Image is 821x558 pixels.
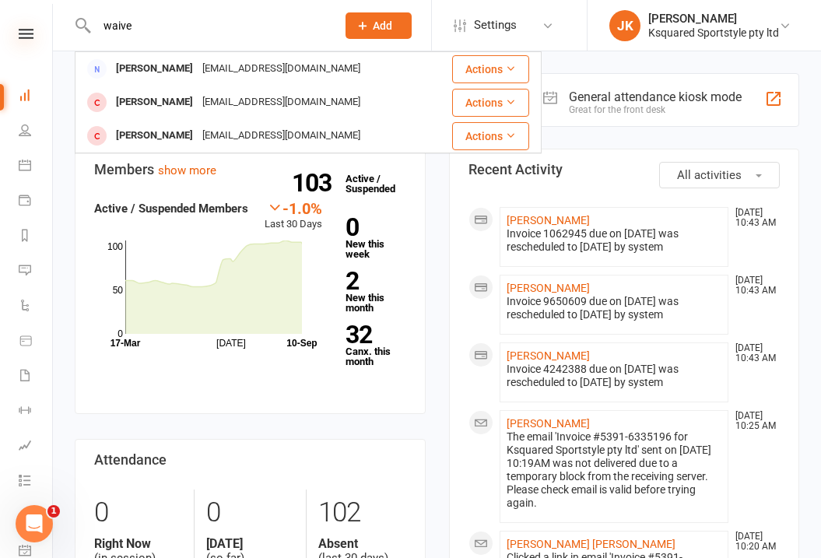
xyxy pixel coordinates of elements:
div: [PERSON_NAME] [111,58,198,80]
a: Reports [19,219,54,254]
div: -1.0% [265,199,322,216]
time: [DATE] 10:43 AM [728,208,779,228]
div: Ksquared Sportstyle pty ltd [648,26,779,40]
a: 32Canx. this month [346,323,406,367]
time: [DATE] 10:20 AM [728,532,779,552]
strong: Right Now [94,536,182,551]
a: [PERSON_NAME] [507,214,590,226]
div: Invoice 1062945 due on [DATE] was rescheduled to [DATE] by system [507,227,722,254]
div: 102 [318,490,405,536]
strong: [DATE] [206,536,293,551]
div: Great for the front desk [569,104,742,115]
span: Settings [474,8,517,43]
strong: 103 [292,171,338,195]
a: 0New this week [346,216,406,259]
time: [DATE] 10:43 AM [728,275,779,296]
div: Last 30 Days [265,199,322,233]
strong: 32 [346,323,400,346]
a: [PERSON_NAME] [507,349,590,362]
span: Add [373,19,392,32]
div: [PERSON_NAME] [648,12,779,26]
div: The email 'Invoice #5391-6335196 for Ksquared Sportstyle pty ltd' sent on [DATE] 10:19AM was not ... [507,430,722,510]
strong: 0 [346,216,400,239]
a: What's New [19,500,54,535]
div: [EMAIL_ADDRESS][DOMAIN_NAME] [198,91,365,114]
h3: Attendance [94,452,406,468]
a: show more [158,163,216,177]
button: Actions [452,122,529,150]
a: Assessments [19,430,54,465]
button: Add [346,12,412,39]
div: 0 [94,490,182,536]
a: Calendar [19,149,54,184]
button: Actions [452,55,529,83]
a: Payments [19,184,54,219]
span: 1 [47,505,60,518]
div: [PERSON_NAME] [111,91,198,114]
span: All activities [677,168,742,182]
h3: Recent Activity [468,162,781,177]
time: [DATE] 10:43 AM [728,343,779,363]
a: [PERSON_NAME] [507,282,590,294]
strong: Absent [318,536,405,551]
div: Invoice 4242388 due on [DATE] was rescheduled to [DATE] by system [507,363,722,389]
div: 0 [206,490,293,536]
div: Invoice 9650609 due on [DATE] was rescheduled to [DATE] by system [507,295,722,321]
a: Product Sales [19,325,54,360]
a: Dashboard [19,79,54,114]
a: People [19,114,54,149]
a: [PERSON_NAME] [PERSON_NAME] [507,538,675,550]
div: [EMAIL_ADDRESS][DOMAIN_NAME] [198,58,365,80]
strong: Active / Suspended Members [94,202,248,216]
a: 2New this month [346,269,406,313]
iframe: Intercom live chat [16,505,53,542]
div: [EMAIL_ADDRESS][DOMAIN_NAME] [198,125,365,147]
a: 103Active / Suspended [338,162,406,205]
strong: 2 [346,269,400,293]
a: [PERSON_NAME] [507,417,590,430]
div: [PERSON_NAME] [111,125,198,147]
time: [DATE] 10:25 AM [728,411,779,431]
input: Search... [92,15,325,37]
div: JK [609,10,640,41]
div: General attendance kiosk mode [569,89,742,104]
button: All activities [659,162,780,188]
button: Actions [452,89,529,117]
h3: Members [94,162,406,177]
